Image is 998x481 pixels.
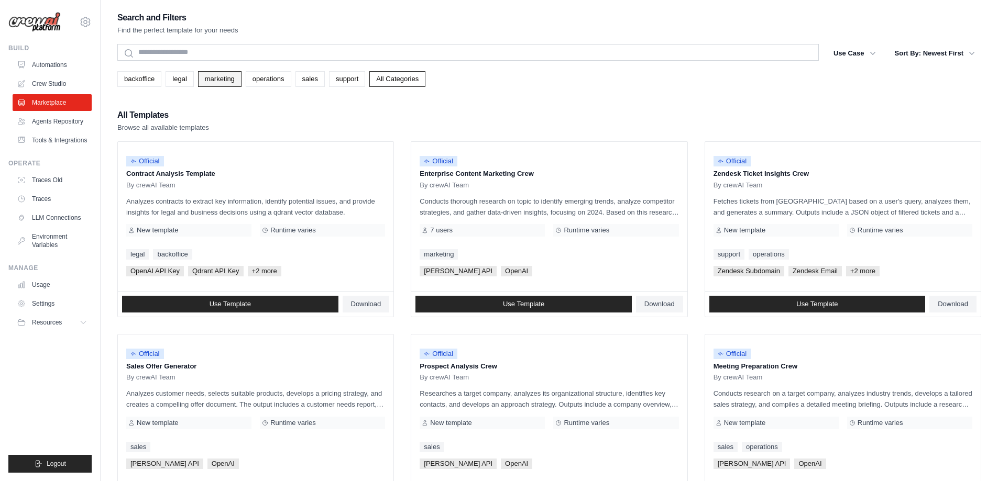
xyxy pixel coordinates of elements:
[420,156,457,166] span: Official
[788,266,842,276] span: Zendesk Email
[8,264,92,272] div: Manage
[126,156,164,166] span: Official
[153,249,192,260] a: backoffice
[126,442,150,452] a: sales
[796,300,838,308] span: Use Template
[858,226,903,234] span: Runtime varies
[636,296,683,312] a: Download
[644,300,675,308] span: Download
[8,159,92,167] div: Operate
[13,209,92,226] a: LLM Connections
[714,266,784,276] span: Zendesk Subdomain
[126,249,149,260] a: legal
[13,57,92,73] a: Automations
[415,296,632,312] a: Use Template
[47,460,66,468] span: Logout
[420,196,678,218] p: Conducts thorough research on topic to identify emerging trends, analyze competitor strategies, a...
[126,349,164,359] span: Official
[126,196,385,218] p: Analyzes contracts to extract key information, identify potential issues, and provide insights fo...
[430,226,453,234] span: 7 users
[13,113,92,130] a: Agents Repository
[714,458,791,469] span: [PERSON_NAME] API
[724,419,765,427] span: New template
[420,373,469,382] span: By crewAI Team
[8,12,61,32] img: Logo
[714,196,972,218] p: Fetches tickets from [GEOGRAPHIC_DATA] based on a user's query, analyzes them, and generates a su...
[126,458,203,469] span: [PERSON_NAME] API
[420,388,678,410] p: Researches a target company, analyzes its organizational structure, identifies key contacts, and ...
[117,122,209,133] p: Browse all available templates
[420,181,469,189] span: By crewAI Team
[13,191,92,207] a: Traces
[126,266,184,276] span: OpenAI API Key
[501,266,532,276] span: OpenAI
[13,314,92,331] button: Resources
[564,226,609,234] span: Runtime varies
[749,249,789,260] a: operations
[270,226,316,234] span: Runtime varies
[13,94,92,111] a: Marketplace
[420,458,497,469] span: [PERSON_NAME] API
[13,132,92,149] a: Tools & Integrations
[827,44,882,63] button: Use Case
[714,349,751,359] span: Official
[369,71,425,87] a: All Categories
[420,361,678,372] p: Prospect Analysis Crew
[420,266,497,276] span: [PERSON_NAME] API
[13,295,92,312] a: Settings
[714,249,744,260] a: support
[126,373,176,382] span: By crewAI Team
[13,228,92,253] a: Environment Variables
[207,458,239,469] span: OpenAI
[295,71,325,87] a: sales
[846,266,880,276] span: +2 more
[137,419,178,427] span: New template
[188,266,244,276] span: Qdrant API Key
[714,373,763,382] span: By crewAI Team
[117,108,209,122] h2: All Templates
[137,226,178,234] span: New template
[8,44,92,52] div: Build
[166,71,193,87] a: legal
[13,75,92,92] a: Crew Studio
[420,169,678,179] p: Enterprise Content Marketing Crew
[714,169,972,179] p: Zendesk Ticket Insights Crew
[117,71,161,87] a: backoffice
[564,419,609,427] span: Runtime varies
[117,10,238,25] h2: Search and Filters
[351,300,381,308] span: Download
[32,318,62,327] span: Resources
[126,361,385,372] p: Sales Offer Generator
[714,181,763,189] span: By crewAI Team
[714,361,972,372] p: Meeting Preparation Crew
[420,349,457,359] span: Official
[122,296,338,312] a: Use Template
[430,419,471,427] span: New template
[246,71,291,87] a: operations
[889,44,981,63] button: Sort By: Newest First
[420,442,444,452] a: sales
[126,388,385,410] p: Analyzes customer needs, selects suitable products, develops a pricing strategy, and creates a co...
[420,249,458,260] a: marketing
[329,71,365,87] a: support
[8,455,92,473] button: Logout
[938,300,968,308] span: Download
[724,226,765,234] span: New template
[714,442,738,452] a: sales
[248,266,281,276] span: +2 more
[343,296,390,312] a: Download
[270,419,316,427] span: Runtime varies
[501,458,532,469] span: OpenAI
[126,169,385,179] p: Contract Analysis Template
[709,296,926,312] a: Use Template
[929,296,977,312] a: Download
[858,419,903,427] span: Runtime varies
[794,458,826,469] span: OpenAI
[13,276,92,293] a: Usage
[714,156,751,166] span: Official
[210,300,251,308] span: Use Template
[742,442,782,452] a: operations
[117,25,238,36] p: Find the perfect template for your needs
[714,388,972,410] p: Conducts research on a target company, analyzes industry trends, develops a tailored sales strate...
[503,300,544,308] span: Use Template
